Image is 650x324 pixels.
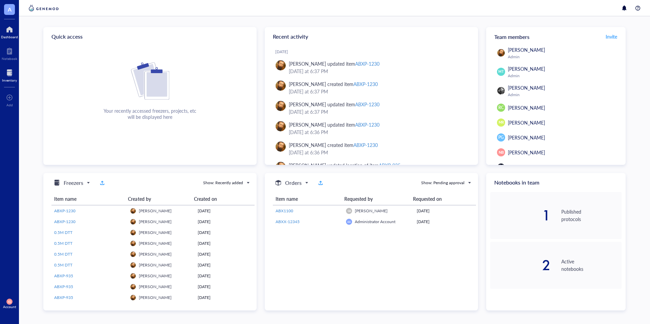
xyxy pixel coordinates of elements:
[355,121,380,128] div: ABXP-1230
[276,219,341,225] a: ABXX-12345
[203,180,243,186] div: Show: Recently added
[43,27,257,46] div: Quick access
[1,35,18,39] div: Dashboard
[508,84,545,91] span: [PERSON_NAME]
[54,262,72,268] span: 0.5M DTT
[54,295,125,301] a: ABXP-935
[276,101,286,111] img: 92be2d46-9bf5-4a00-a52c-ace1721a4f07.jpeg
[355,219,395,224] span: Administrator Account
[198,284,252,290] div: [DATE]
[198,240,252,246] div: [DATE]
[289,60,380,67] div: [PERSON_NAME] updated item
[139,219,172,224] span: [PERSON_NAME]
[54,251,72,257] span: 0.5M DTT
[54,219,75,224] span: ABXP-1230
[139,284,172,289] span: [PERSON_NAME]
[54,208,75,214] span: ABXP-1230
[289,108,467,115] div: [DATE] at 6:37 PM
[54,240,72,246] span: 0.5M DTT
[490,258,550,272] div: 2
[289,67,467,75] div: [DATE] at 6:37 PM
[270,118,473,138] a: [PERSON_NAME] updated itemABXP-1230[DATE] at 6:36 PM
[486,27,626,46] div: Team members
[2,78,17,82] div: Inventory
[3,305,16,309] div: Account
[348,209,351,212] span: GB
[130,208,136,214] img: 92be2d46-9bf5-4a00-a52c-ace1721a4f07.jpeg
[270,57,473,78] a: [PERSON_NAME] updated itemABXP-1230[DATE] at 6:37 PM
[130,230,136,235] img: 92be2d46-9bf5-4a00-a52c-ace1721a4f07.jpeg
[289,121,380,128] div: [PERSON_NAME] updated item
[139,251,172,257] span: [PERSON_NAME]
[289,141,378,149] div: [PERSON_NAME] created item
[139,240,172,246] span: [PERSON_NAME]
[508,149,545,156] span: [PERSON_NAME]
[198,273,252,279] div: [DATE]
[508,164,545,171] span: [PERSON_NAME]
[285,179,302,187] h5: Orders
[54,284,73,289] span: ABXP-935
[508,65,545,72] span: [PERSON_NAME]
[54,219,125,225] a: ABXP-1230
[276,121,286,131] img: 92be2d46-9bf5-4a00-a52c-ace1721a4f07.jpeg
[139,230,172,235] span: [PERSON_NAME]
[355,101,380,108] div: ABXP-1230
[54,273,125,279] a: ABXP-935
[125,193,191,205] th: Created by
[508,73,619,79] div: Admin
[605,31,617,42] button: Invite
[342,193,410,205] th: Requested by
[508,92,619,98] div: Admin
[6,103,13,107] div: Add
[54,230,125,236] a: 0.5M DTT
[276,142,286,152] img: 92be2d46-9bf5-4a00-a52c-ace1721a4f07.jpeg
[130,273,136,279] img: 92be2d46-9bf5-4a00-a52c-ace1721a4f07.jpeg
[276,219,300,224] span: ABXX-12345
[353,142,378,148] div: ABXP-1230
[2,57,17,61] div: Notebook
[498,105,504,111] span: RC
[498,134,504,141] span: PG
[355,208,388,214] span: [PERSON_NAME]
[198,230,252,236] div: [DATE]
[497,164,505,171] img: e93b310a-48b0-4c5e-bf70-c7d8ac29cdb4.jpeg
[486,173,626,192] div: Notebooks in team
[130,284,136,289] img: 92be2d46-9bf5-4a00-a52c-ace1721a4f07.jpeg
[2,67,17,82] a: Inventory
[276,60,286,70] img: 92be2d46-9bf5-4a00-a52c-ace1721a4f07.jpeg
[490,209,550,222] div: 1
[270,78,473,98] a: [PERSON_NAME] created itemABXP-1230[DATE] at 6:37 PM
[54,230,72,235] span: 0.5M DTT
[8,5,12,14] span: A
[606,33,617,40] span: Invite
[498,69,503,74] span: MT
[1,24,18,39] a: Dashboard
[54,208,125,214] a: ABXP-1230
[270,98,473,118] a: [PERSON_NAME] updated itemABXP-1230[DATE] at 6:37 PM
[139,295,172,300] span: [PERSON_NAME]
[561,208,622,223] div: Published protocols
[54,295,73,300] span: ABXP-935
[498,150,504,155] span: NB
[54,262,125,268] a: 0.5M DTT
[498,120,504,125] span: MR
[130,219,136,224] img: 92be2d46-9bf5-4a00-a52c-ace1721a4f07.jpeg
[276,81,286,91] img: 92be2d46-9bf5-4a00-a52c-ace1721a4f07.jpeg
[289,88,467,95] div: [DATE] at 6:37 PM
[289,80,378,88] div: [PERSON_NAME] created item
[131,62,169,100] img: Cf+DiIyRRx+BTSbnYhsZzE9to3+AfuhVxcka4spAAAAAElFTkSuQmCC
[276,208,341,214] a: ABX1100
[8,300,11,304] span: IG
[497,49,505,57] img: 92be2d46-9bf5-4a00-a52c-ace1721a4f07.jpeg
[410,193,471,205] th: Requested on
[561,258,622,273] div: Active notebooks
[54,284,125,290] a: ABXP-935
[497,87,505,94] img: 194d251f-2f82-4463-8fb8-8f750e7a68d2.jpeg
[508,119,545,126] span: [PERSON_NAME]
[198,295,252,301] div: [DATE]
[130,295,136,300] img: 92be2d46-9bf5-4a00-a52c-ace1721a4f07.jpeg
[51,193,125,205] th: Item name
[508,54,619,60] div: Admin
[508,134,545,141] span: [PERSON_NAME]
